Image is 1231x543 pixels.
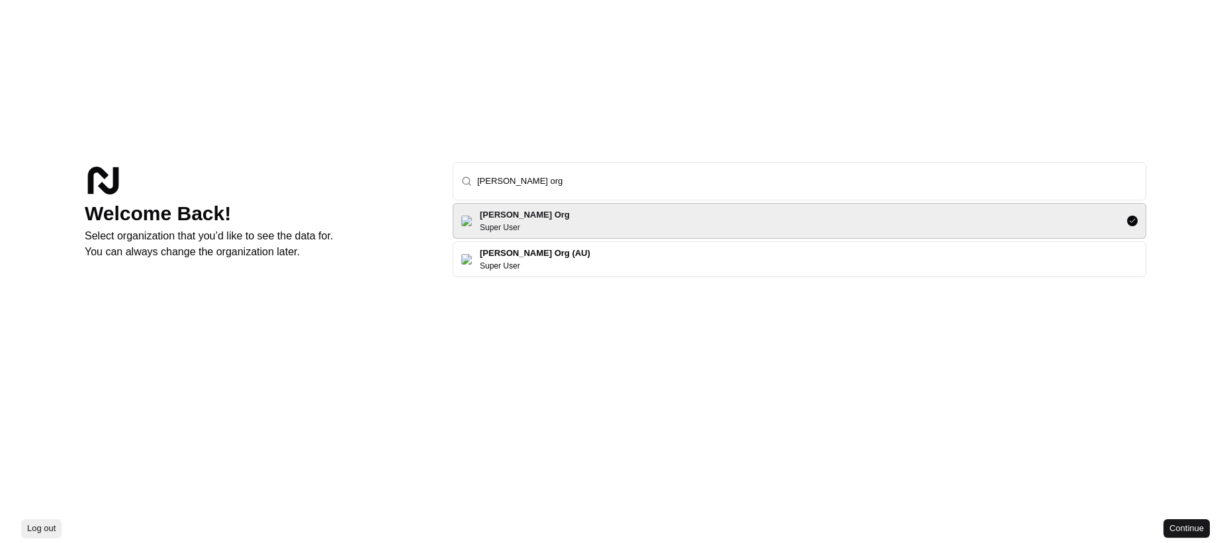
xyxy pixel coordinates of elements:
button: Continue [1163,519,1210,538]
h2: [PERSON_NAME] Org (AU) [480,247,590,259]
p: Super User [480,261,590,271]
img: Flag of us [461,216,472,226]
p: Super User [480,222,570,233]
p: Select organization that you’d like to see the data for. You can always change the organization l... [85,228,432,260]
button: Log out [21,519,62,538]
input: Type to search... [477,163,1138,200]
div: Suggestions [453,200,1146,280]
h1: Welcome Back! [85,202,432,226]
img: Flag of au [461,254,472,265]
h2: [PERSON_NAME] Org [480,209,570,221]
